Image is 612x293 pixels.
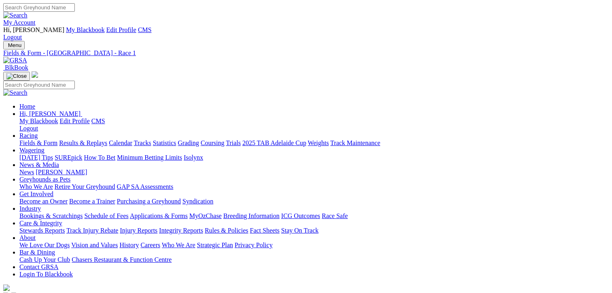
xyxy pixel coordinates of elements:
[6,73,27,79] img: Close
[36,169,87,175] a: [PERSON_NAME]
[19,227,609,234] div: Care & Integrity
[19,271,73,278] a: Login To Blackbook
[32,71,38,78] img: logo-grsa-white.png
[19,263,58,270] a: Contact GRSA
[19,183,53,190] a: Who We Are
[72,256,172,263] a: Chasers Restaurant & Function Centre
[3,64,28,71] a: BlkBook
[3,284,10,291] img: logo-grsa-white.png
[119,242,139,248] a: History
[8,42,21,48] span: Menu
[19,198,609,205] div: Get Involved
[19,118,58,124] a: My Blackbook
[3,89,28,96] img: Search
[162,242,195,248] a: Who We Are
[3,72,30,81] button: Toggle navigation
[106,26,136,33] a: Edit Profile
[19,147,44,154] a: Wagering
[159,227,203,234] a: Integrity Reports
[19,256,609,263] div: Bar & Dining
[19,139,57,146] a: Fields & Form
[250,227,280,234] a: Fact Sheets
[109,139,132,146] a: Calendar
[19,139,609,147] div: Racing
[197,242,233,248] a: Strategic Plan
[59,139,107,146] a: Results & Replays
[5,64,28,71] span: BlkBook
[69,198,115,205] a: Become a Trainer
[3,26,609,41] div: My Account
[130,212,188,219] a: Applications & Forms
[19,132,38,139] a: Racing
[19,198,68,205] a: Become an Owner
[3,34,22,41] a: Logout
[19,190,53,197] a: Get Involved
[3,49,609,57] a: Fields & Form - [GEOGRAPHIC_DATA] - Race 1
[19,212,83,219] a: Bookings & Scratchings
[281,212,320,219] a: ICG Outcomes
[117,183,174,190] a: GAP SA Assessments
[226,139,241,146] a: Trials
[3,3,75,12] input: Search
[60,118,90,124] a: Edit Profile
[91,118,105,124] a: CMS
[19,256,70,263] a: Cash Up Your Club
[242,139,306,146] a: 2025 TAB Adelaide Cup
[138,26,152,33] a: CMS
[66,227,118,234] a: Track Injury Rebate
[71,242,118,248] a: Vision and Values
[66,26,105,33] a: My Blackbook
[19,220,62,227] a: Care & Integrity
[140,242,160,248] a: Careers
[55,154,82,161] a: SUREpick
[235,242,273,248] a: Privacy Policy
[153,139,176,146] a: Statistics
[117,154,182,161] a: Minimum Betting Limits
[281,227,318,234] a: Stay On Track
[19,227,65,234] a: Stewards Reports
[19,154,53,161] a: [DATE] Tips
[178,139,199,146] a: Grading
[330,139,380,146] a: Track Maintenance
[184,154,203,161] a: Isolynx
[19,125,38,132] a: Logout
[19,110,82,117] a: Hi, [PERSON_NAME]
[19,154,609,161] div: Wagering
[19,169,609,176] div: News & Media
[120,227,157,234] a: Injury Reports
[19,234,36,241] a: About
[182,198,213,205] a: Syndication
[84,212,128,219] a: Schedule of Fees
[3,19,36,26] a: My Account
[55,183,115,190] a: Retire Your Greyhound
[84,154,116,161] a: How To Bet
[134,139,151,146] a: Tracks
[3,57,27,64] img: GRSA
[19,205,41,212] a: Industry
[19,183,609,190] div: Greyhounds as Pets
[19,249,55,256] a: Bar & Dining
[19,118,609,132] div: Hi, [PERSON_NAME]
[19,103,35,110] a: Home
[3,12,28,19] img: Search
[19,161,59,168] a: News & Media
[189,212,222,219] a: MyOzChase
[3,81,75,89] input: Search
[19,242,70,248] a: We Love Our Dogs
[223,212,280,219] a: Breeding Information
[322,212,347,219] a: Race Safe
[3,41,25,49] button: Toggle navigation
[19,169,34,175] a: News
[19,110,80,117] span: Hi, [PERSON_NAME]
[308,139,329,146] a: Weights
[3,26,64,33] span: Hi, [PERSON_NAME]
[201,139,224,146] a: Coursing
[19,176,70,183] a: Greyhounds as Pets
[205,227,248,234] a: Rules & Policies
[19,212,609,220] div: Industry
[19,242,609,249] div: About
[117,198,181,205] a: Purchasing a Greyhound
